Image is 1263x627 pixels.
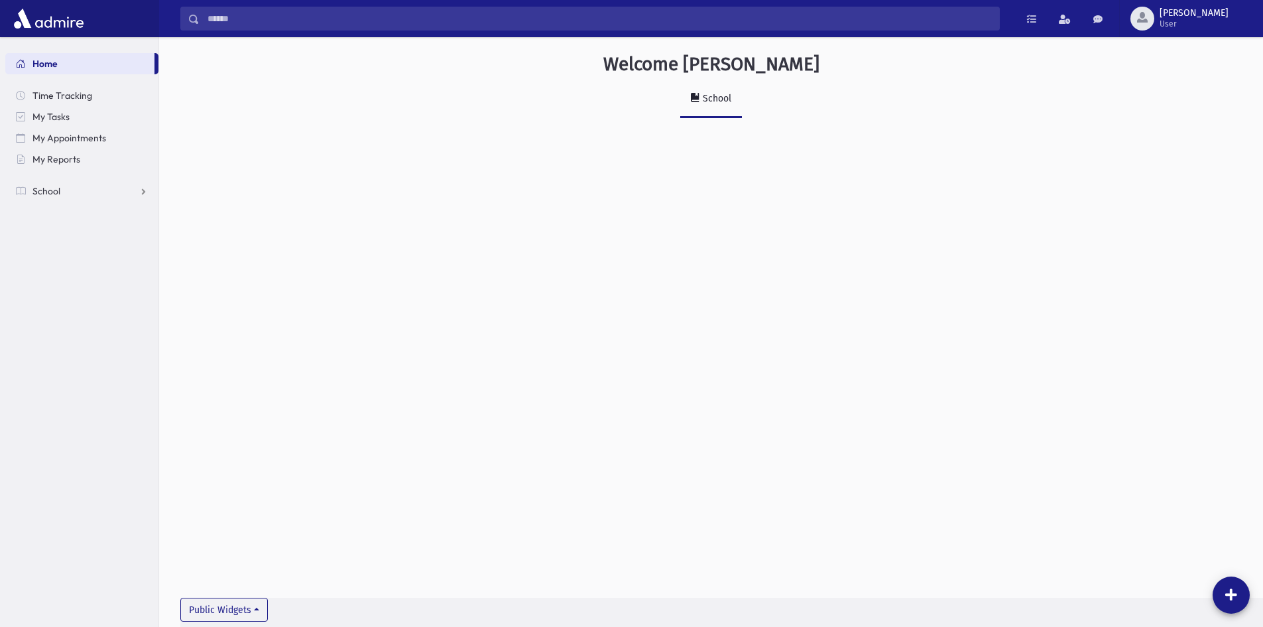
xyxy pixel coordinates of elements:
span: School [32,185,60,197]
a: My Appointments [5,127,158,149]
h3: Welcome [PERSON_NAME] [603,53,819,76]
a: Time Tracking [5,85,158,106]
a: School [680,81,742,118]
span: User [1160,19,1229,29]
a: Home [5,53,154,74]
span: My Tasks [32,111,70,123]
button: Public Widgets [180,598,268,622]
img: AdmirePro [11,5,87,32]
a: My Reports [5,149,158,170]
span: My Appointments [32,132,106,144]
a: My Tasks [5,106,158,127]
div: School [700,93,731,104]
span: Home [32,58,58,70]
input: Search [200,7,999,31]
span: My Reports [32,153,80,165]
span: [PERSON_NAME] [1160,8,1229,19]
span: Time Tracking [32,90,92,102]
a: School [5,180,158,202]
